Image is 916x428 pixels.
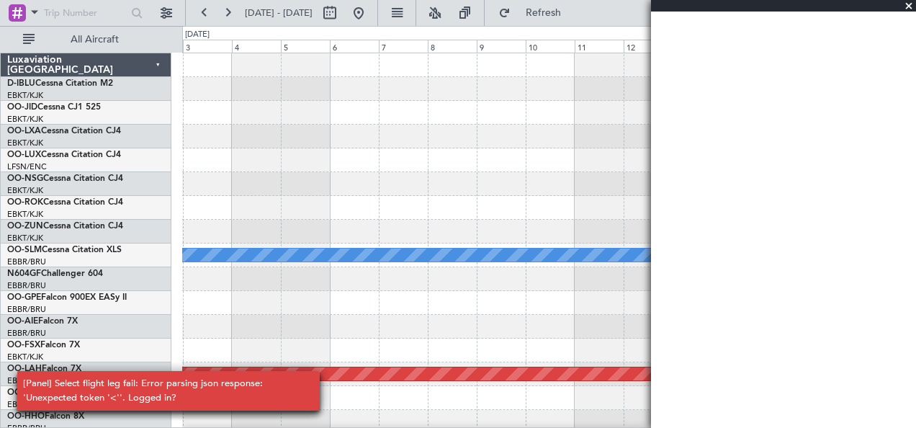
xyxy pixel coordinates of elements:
[7,174,123,183] a: OO-NSGCessna Citation CJ4
[7,174,43,183] span: OO-NSG
[7,103,101,112] a: OO-JIDCessna CJ1 525
[185,29,210,41] div: [DATE]
[7,161,47,172] a: LFSN/ENC
[7,317,78,326] a: OO-AIEFalcon 7X
[7,127,41,135] span: OO-LXA
[232,40,281,53] div: 4
[526,40,575,53] div: 10
[7,185,43,196] a: EBKT/KJK
[330,40,379,53] div: 6
[7,198,123,207] a: OO-ROKCessna Citation CJ4
[7,151,121,159] a: OO-LUXCessna Citation CJ4
[7,198,43,207] span: OO-ROK
[245,6,313,19] span: [DATE] - [DATE]
[183,40,232,53] div: 3
[492,1,578,24] button: Refresh
[7,222,123,231] a: OO-ZUNCessna Citation CJ4
[7,341,40,349] span: OO-FSX
[7,209,43,220] a: EBKT/KJK
[7,280,46,291] a: EBBR/BRU
[23,377,298,405] div: [Panel] Select flight leg fail: Error parsing json response: 'Unexpected token '<''. Logged in?
[7,138,43,148] a: EBKT/KJK
[37,35,152,45] span: All Aircraft
[7,293,41,302] span: OO-GPE
[7,341,80,349] a: OO-FSXFalcon 7X
[7,246,122,254] a: OO-SLMCessna Citation XLS
[428,40,477,53] div: 8
[7,90,43,101] a: EBKT/KJK
[7,269,41,278] span: N604GF
[7,79,35,88] span: D-IBLU
[7,269,103,278] a: N604GFChallenger 604
[281,40,330,53] div: 5
[7,103,37,112] span: OO-JID
[7,304,46,315] a: EBBR/BRU
[7,293,127,302] a: OO-GPEFalcon 900EX EASy II
[7,328,46,339] a: EBBR/BRU
[7,79,113,88] a: D-IBLUCessna Citation M2
[7,352,43,362] a: EBKT/KJK
[7,246,42,254] span: OO-SLM
[44,2,127,24] input: Trip Number
[379,40,428,53] div: 7
[7,151,41,159] span: OO-LUX
[7,257,46,267] a: EBBR/BRU
[624,40,673,53] div: 12
[575,40,624,53] div: 11
[7,114,43,125] a: EBKT/KJK
[7,127,121,135] a: OO-LXACessna Citation CJ4
[7,317,38,326] span: OO-AIE
[16,28,156,51] button: All Aircraft
[7,222,43,231] span: OO-ZUN
[477,40,526,53] div: 9
[513,8,574,18] span: Refresh
[7,233,43,244] a: EBKT/KJK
